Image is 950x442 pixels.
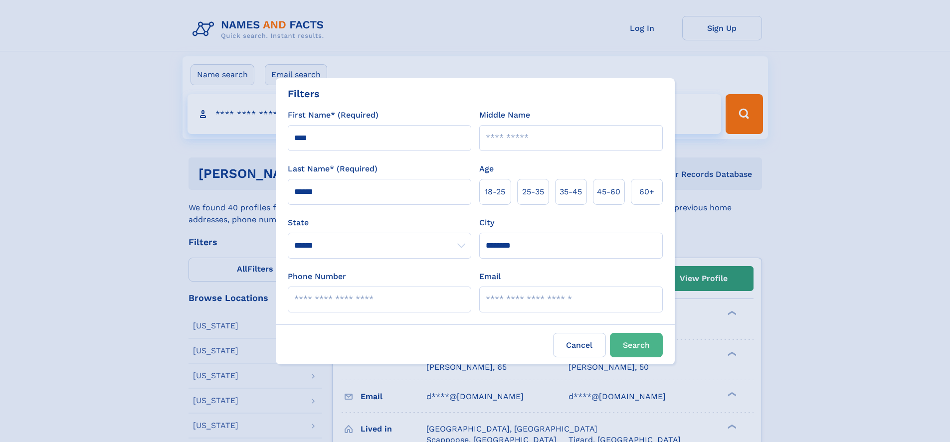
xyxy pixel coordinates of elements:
[479,109,530,121] label: Middle Name
[288,217,471,229] label: State
[288,271,346,283] label: Phone Number
[610,333,663,357] button: Search
[288,109,379,121] label: First Name* (Required)
[553,333,606,357] label: Cancel
[522,186,544,198] span: 25‑35
[485,186,505,198] span: 18‑25
[479,163,494,175] label: Age
[288,163,378,175] label: Last Name* (Required)
[639,186,654,198] span: 60+
[288,86,320,101] div: Filters
[560,186,582,198] span: 35‑45
[479,217,494,229] label: City
[597,186,620,198] span: 45‑60
[479,271,501,283] label: Email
